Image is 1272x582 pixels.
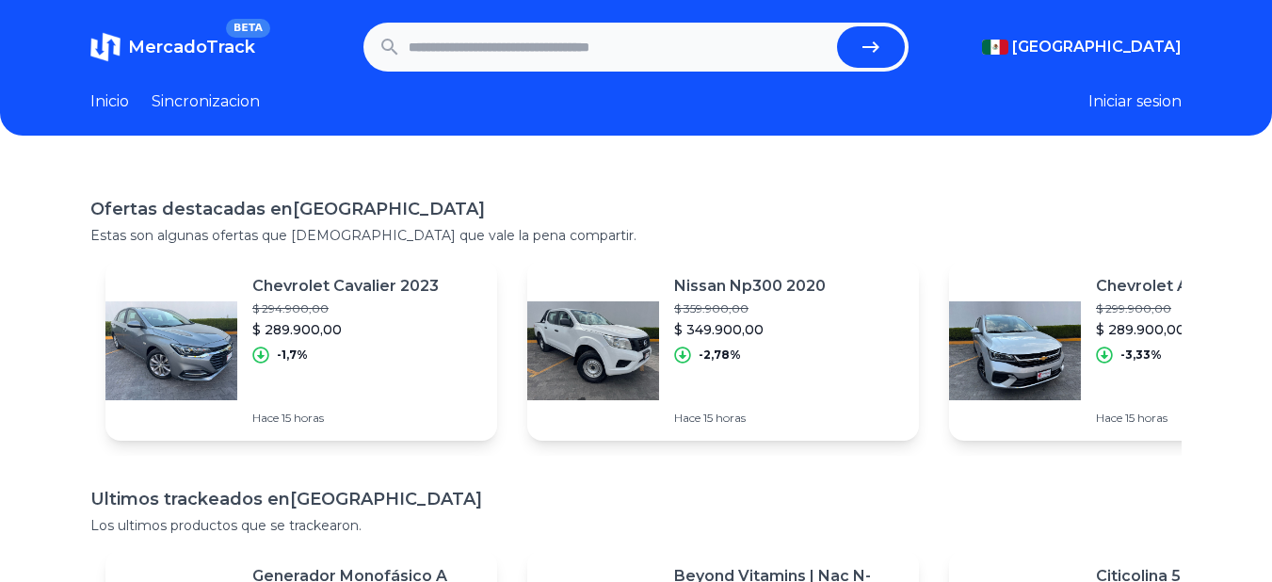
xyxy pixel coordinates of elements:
[949,284,1081,416] img: Featured image
[1096,275,1262,298] p: Chevrolet Aveo 2024
[527,284,659,416] img: Featured image
[1088,90,1182,113] button: Iniciar sesion
[252,301,439,316] p: $ 294.900,00
[527,260,919,441] a: Featured imageNissan Np300 2020$ 359.900,00$ 349.900,00-2,78%Hace 15 horas
[277,348,308,363] p: -1,7%
[90,486,1182,512] h1: Ultimos trackeados en [GEOGRAPHIC_DATA]
[105,284,237,416] img: Featured image
[90,226,1182,245] p: Estas son algunas ofertas que [DEMOGRAPHIC_DATA] que vale la pena compartir.
[674,411,826,426] p: Hace 15 horas
[90,196,1182,222] h1: Ofertas destacadas en [GEOGRAPHIC_DATA]
[90,32,255,62] a: MercadoTrackBETA
[252,320,439,339] p: $ 289.900,00
[699,348,741,363] p: -2,78%
[128,37,255,57] span: MercadoTrack
[105,260,497,441] a: Featured imageChevrolet Cavalier 2023$ 294.900,00$ 289.900,00-1,7%Hace 15 horas
[252,411,439,426] p: Hace 15 horas
[1096,320,1262,339] p: $ 289.900,00
[90,516,1182,535] p: Los ultimos productos que se trackearon.
[674,320,826,339] p: $ 349.900,00
[982,36,1182,58] button: [GEOGRAPHIC_DATA]
[674,275,826,298] p: Nissan Np300 2020
[1096,411,1262,426] p: Hace 15 horas
[982,40,1008,55] img: Mexico
[1096,301,1262,316] p: $ 299.900,00
[1012,36,1182,58] span: [GEOGRAPHIC_DATA]
[1120,348,1162,363] p: -3,33%
[90,32,121,62] img: MercadoTrack
[226,19,270,38] span: BETA
[90,90,129,113] a: Inicio
[674,301,826,316] p: $ 359.900,00
[252,275,439,298] p: Chevrolet Cavalier 2023
[152,90,260,113] a: Sincronizacion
